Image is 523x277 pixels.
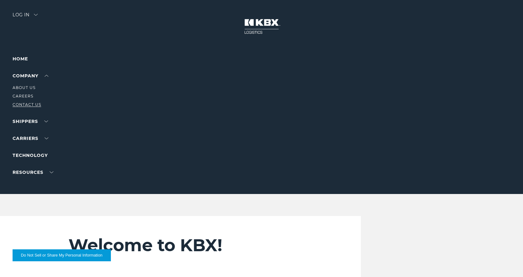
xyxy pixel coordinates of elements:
div: Log in [13,13,38,22]
a: RESOURCES [13,169,53,175]
a: Technology [13,152,48,158]
a: Carriers [13,136,48,141]
img: arrow [34,14,38,16]
a: Home [13,56,28,62]
img: kbx logo [238,13,285,40]
a: SHIPPERS [13,119,48,124]
a: Careers [13,94,33,98]
a: About Us [13,85,35,90]
a: Contact Us [13,102,41,107]
a: Company [13,73,48,79]
button: Do Not Sell or Share My Personal Information [13,249,111,261]
h2: Welcome to KBX! [68,235,304,256]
